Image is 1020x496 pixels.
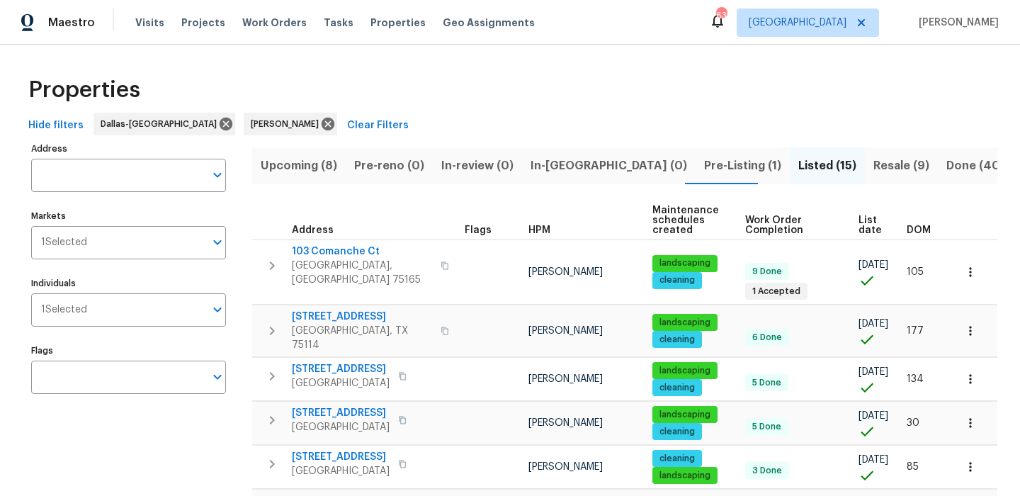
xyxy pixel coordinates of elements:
[946,156,1011,176] span: Done (403)
[292,464,390,478] span: [GEOGRAPHIC_DATA]
[292,406,390,420] span: [STREET_ADDRESS]
[244,113,337,135] div: [PERSON_NAME]
[747,377,787,389] span: 5 Done
[531,156,687,176] span: In-[GEOGRAPHIC_DATA] (0)
[528,267,603,277] span: [PERSON_NAME]
[873,156,929,176] span: Resale (9)
[443,16,535,30] span: Geo Assignments
[907,267,924,277] span: 105
[858,319,888,329] span: [DATE]
[749,16,846,30] span: [GEOGRAPHIC_DATA]
[654,453,701,465] span: cleaning
[528,462,603,472] span: [PERSON_NAME]
[858,455,888,465] span: [DATE]
[654,317,716,329] span: landscaping
[465,225,492,235] span: Flags
[292,450,390,464] span: [STREET_ADDRESS]
[41,304,87,316] span: 1 Selected
[135,16,164,30] span: Visits
[528,374,603,384] span: [PERSON_NAME]
[370,16,426,30] span: Properties
[652,205,721,235] span: Maintenance schedules created
[93,113,235,135] div: Dallas-[GEOGRAPHIC_DATA]
[292,310,432,324] span: [STREET_ADDRESS]
[907,326,924,336] span: 177
[441,156,514,176] span: In-review (0)
[292,244,432,259] span: 103 Comanche Ct
[747,286,806,298] span: 1 Accepted
[528,225,550,235] span: HPM
[292,376,390,390] span: [GEOGRAPHIC_DATA]
[528,326,603,336] span: [PERSON_NAME]
[654,470,716,482] span: landscaping
[654,409,716,421] span: landscaping
[913,16,999,30] span: [PERSON_NAME]
[23,113,89,139] button: Hide filters
[907,225,931,235] span: DOM
[292,324,432,352] span: [GEOGRAPHIC_DATA], TX 75114
[747,465,788,477] span: 3 Done
[208,232,227,252] button: Open
[31,212,226,220] label: Markets
[292,420,390,434] span: [GEOGRAPHIC_DATA]
[292,225,334,235] span: Address
[341,113,414,139] button: Clear Filters
[251,117,324,131] span: [PERSON_NAME]
[907,418,919,428] span: 30
[208,300,227,320] button: Open
[528,418,603,428] span: [PERSON_NAME]
[31,279,226,288] label: Individuals
[798,156,856,176] span: Listed (15)
[181,16,225,30] span: Projects
[858,411,888,421] span: [DATE]
[716,9,726,23] div: 63
[101,117,222,131] span: Dallas-[GEOGRAPHIC_DATA]
[654,274,701,286] span: cleaning
[704,156,781,176] span: Pre-Listing (1)
[324,18,353,28] span: Tasks
[858,215,883,235] span: List date
[654,382,701,394] span: cleaning
[347,117,409,135] span: Clear Filters
[654,257,716,269] span: landscaping
[208,367,227,387] button: Open
[907,374,924,384] span: 134
[654,365,716,377] span: landscaping
[747,266,788,278] span: 9 Done
[654,426,701,438] span: cleaning
[208,165,227,185] button: Open
[858,367,888,377] span: [DATE]
[261,156,337,176] span: Upcoming (8)
[292,259,432,287] span: [GEOGRAPHIC_DATA], [GEOGRAPHIC_DATA] 75165
[242,16,307,30] span: Work Orders
[41,237,87,249] span: 1 Selected
[28,83,140,97] span: Properties
[48,16,95,30] span: Maestro
[907,462,919,472] span: 85
[654,334,701,346] span: cleaning
[747,421,787,433] span: 5 Done
[28,117,84,135] span: Hide filters
[31,145,226,153] label: Address
[858,260,888,270] span: [DATE]
[31,346,226,355] label: Flags
[745,215,835,235] span: Work Order Completion
[354,156,424,176] span: Pre-reno (0)
[292,362,390,376] span: [STREET_ADDRESS]
[747,332,788,344] span: 6 Done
